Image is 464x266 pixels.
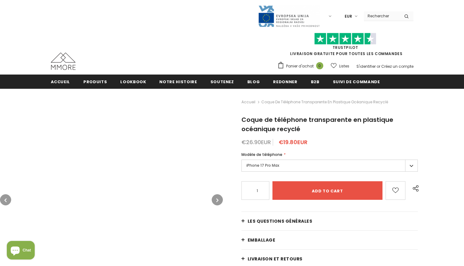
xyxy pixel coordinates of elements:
label: iPhone 17 Pro Max [241,160,418,172]
span: Redonner [273,79,297,85]
span: Produits [83,79,107,85]
a: Redonner [273,75,297,88]
span: Notre histoire [159,79,197,85]
span: Les questions générales [248,218,312,224]
span: Blog [247,79,260,85]
span: LIVRAISON GRATUITE POUR TOUTES LES COMMANDES [277,36,413,56]
span: Lookbook [120,79,146,85]
a: Notre histoire [159,75,197,88]
a: Panier d'achat 0 [277,62,326,71]
a: B2B [311,75,320,88]
a: Blog [247,75,260,88]
inbox-online-store-chat: Shopify online store chat [5,241,37,261]
a: S'identifier [356,64,376,69]
a: TrustPilot [333,45,358,50]
a: Les questions générales [241,212,418,230]
span: EMBALLAGE [248,237,276,243]
a: Créez un compte [381,64,413,69]
span: €26.90EUR [241,138,271,146]
input: Search Site [364,11,400,20]
span: Panier d'achat [286,63,314,69]
a: Javni Razpis [258,13,320,19]
a: Listes [331,61,349,71]
a: Accueil [241,98,255,106]
img: Faites confiance aux étoiles pilotes [314,33,376,45]
a: Produits [83,75,107,88]
a: Lookbook [120,75,146,88]
a: soutenez [210,75,234,88]
span: soutenez [210,79,234,85]
span: Accueil [51,79,70,85]
span: Coque de téléphone transparente en plastique océanique recyclé [261,98,388,106]
span: 0 [316,62,323,69]
span: Coque de téléphone transparente en plastique océanique recyclé [241,115,393,133]
span: EUR [345,13,352,19]
span: Suivi de commande [333,79,380,85]
span: Livraison et retours [248,256,303,262]
a: Suivi de commande [333,75,380,88]
span: or [377,64,380,69]
span: B2B [311,79,320,85]
span: Listes [339,63,349,69]
a: Accueil [51,75,70,88]
img: Cas MMORE [51,53,76,70]
img: Javni Razpis [258,5,320,28]
span: €19.80EUR [279,138,307,146]
input: Add to cart [272,181,382,200]
span: Modèle de téléphone [241,152,282,157]
a: EMBALLAGE [241,231,418,249]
